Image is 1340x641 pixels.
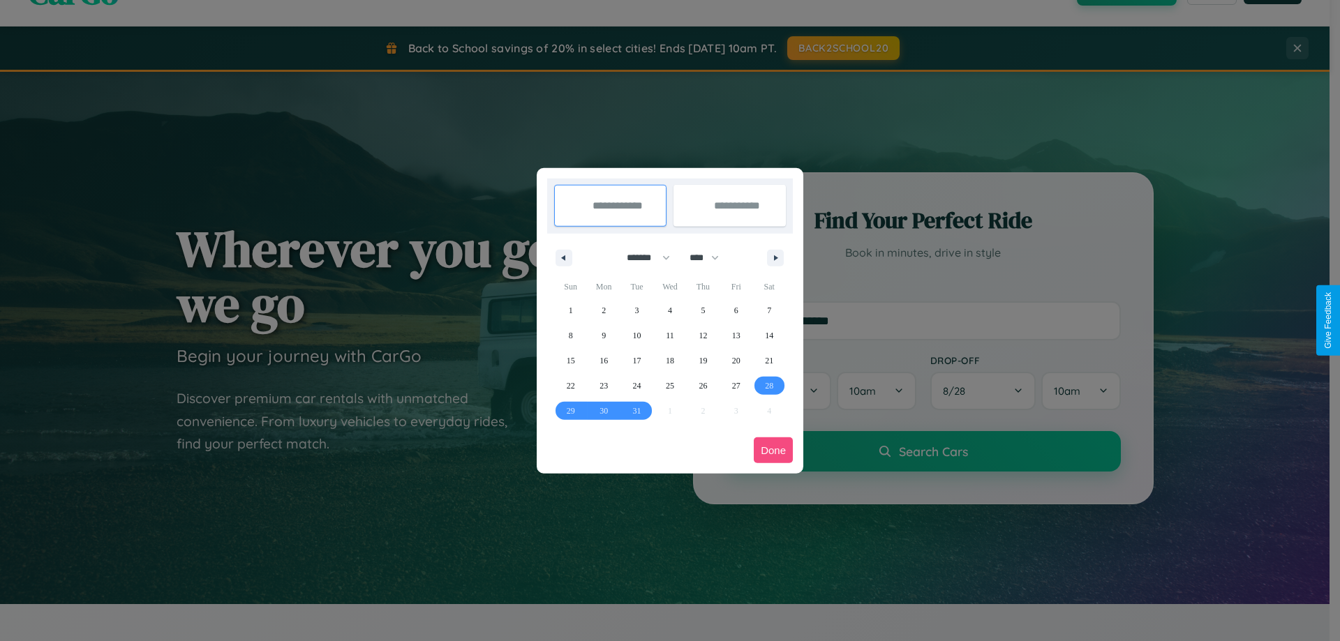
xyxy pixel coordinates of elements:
[569,323,573,348] span: 8
[732,348,740,373] span: 20
[600,348,608,373] span: 16
[653,348,686,373] button: 18
[620,298,653,323] button: 3
[687,323,720,348] button: 12
[753,348,786,373] button: 21
[753,298,786,323] button: 7
[701,298,705,323] span: 5
[699,323,707,348] span: 12
[635,298,639,323] span: 3
[602,323,606,348] span: 9
[554,373,587,398] button: 22
[620,323,653,348] button: 10
[620,398,653,423] button: 31
[732,323,740,348] span: 13
[567,373,575,398] span: 22
[587,398,620,423] button: 30
[587,348,620,373] button: 16
[554,276,587,298] span: Sun
[567,398,575,423] span: 29
[753,373,786,398] button: 28
[569,298,573,323] span: 1
[720,323,752,348] button: 13
[554,323,587,348] button: 8
[587,373,620,398] button: 23
[732,373,740,398] span: 27
[687,276,720,298] span: Thu
[687,373,720,398] button: 26
[765,323,773,348] span: 14
[753,323,786,348] button: 14
[699,373,707,398] span: 26
[587,298,620,323] button: 2
[554,298,587,323] button: 1
[687,298,720,323] button: 5
[765,348,773,373] span: 21
[633,398,641,423] span: 31
[620,348,653,373] button: 17
[753,276,786,298] span: Sat
[554,348,587,373] button: 15
[600,398,608,423] span: 30
[620,373,653,398] button: 24
[633,323,641,348] span: 10
[720,373,752,398] button: 27
[653,373,686,398] button: 25
[720,298,752,323] button: 6
[720,276,752,298] span: Fri
[767,298,771,323] span: 7
[720,348,752,373] button: 20
[602,298,606,323] span: 2
[699,348,707,373] span: 19
[633,348,641,373] span: 17
[567,348,575,373] span: 15
[687,348,720,373] button: 19
[1323,292,1333,349] div: Give Feedback
[554,398,587,423] button: 29
[754,437,793,463] button: Done
[653,323,686,348] button: 11
[666,348,674,373] span: 18
[587,276,620,298] span: Mon
[666,373,674,398] span: 25
[668,298,672,323] span: 4
[765,373,773,398] span: 28
[620,276,653,298] span: Tue
[666,323,674,348] span: 11
[633,373,641,398] span: 24
[653,276,686,298] span: Wed
[653,298,686,323] button: 4
[734,298,738,323] span: 6
[600,373,608,398] span: 23
[587,323,620,348] button: 9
